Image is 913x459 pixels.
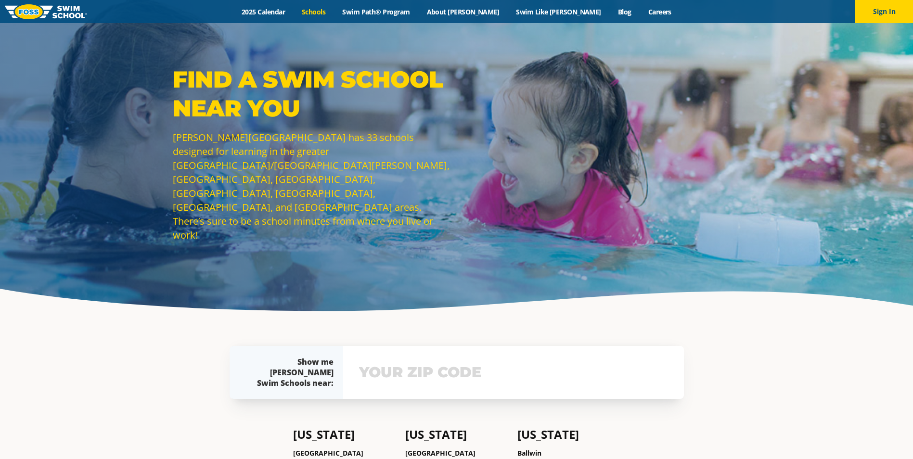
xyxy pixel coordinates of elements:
[173,130,452,242] p: [PERSON_NAME][GEOGRAPHIC_DATA] has 33 schools designed for learning in the greater [GEOGRAPHIC_DA...
[517,448,541,458] a: Ballwin
[609,7,640,16] a: Blog
[249,357,334,388] div: Show me [PERSON_NAME] Swim Schools near:
[517,428,620,441] h4: [US_STATE]
[173,65,452,123] p: Find a Swim School Near You
[508,7,610,16] a: Swim Like [PERSON_NAME]
[293,428,396,441] h4: [US_STATE]
[405,448,476,458] a: [GEOGRAPHIC_DATA]
[294,7,334,16] a: Schools
[357,358,670,386] input: YOUR ZIP CODE
[5,4,87,19] img: FOSS Swim School Logo
[293,448,363,458] a: [GEOGRAPHIC_DATA]
[418,7,508,16] a: About [PERSON_NAME]
[334,7,418,16] a: Swim Path® Program
[233,7,294,16] a: 2025 Calendar
[640,7,680,16] a: Careers
[405,428,508,441] h4: [US_STATE]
